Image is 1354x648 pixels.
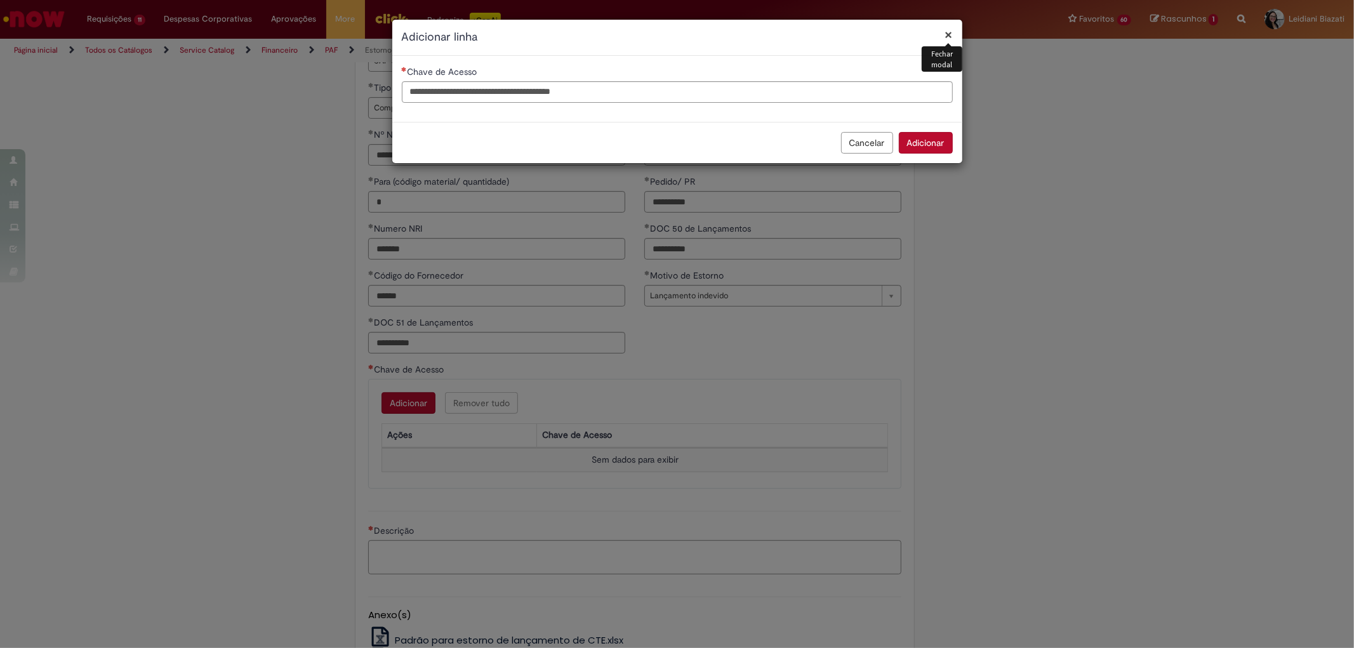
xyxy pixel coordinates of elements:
[841,132,893,154] button: Cancelar
[402,81,953,103] input: Chave de Acesso
[945,28,953,41] button: Fechar modal
[402,67,408,72] span: Necessários
[408,66,480,77] span: Chave de Acesso
[922,46,962,72] div: Fechar modal
[899,132,953,154] button: Adicionar
[402,29,953,46] h2: Adicionar linha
